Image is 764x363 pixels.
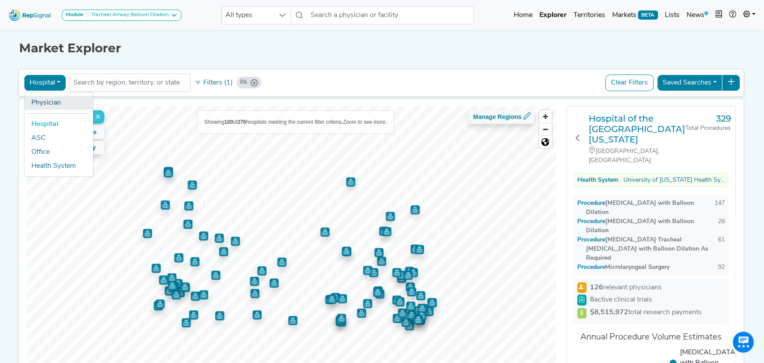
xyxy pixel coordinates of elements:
div: Map marker [199,290,208,299]
a: MarketsBETA [608,7,661,24]
div: Map marker [396,271,405,280]
div: Map marker [342,247,351,256]
div: Map marker [346,177,355,187]
div: Map marker [151,264,161,273]
div: Map marker [191,292,200,301]
div: Map marker [374,248,383,257]
div: Map marker [401,318,410,327]
div: Map marker [416,316,425,325]
b: 276 [238,119,246,125]
button: Hospital [24,75,66,91]
div: Map marker [363,266,372,275]
div: PA [237,77,261,88]
div: Map marker [180,282,189,292]
div: Map marker [168,282,178,292]
div: [GEOGRAPHIC_DATA], [GEOGRAPHIC_DATA] [589,146,685,165]
span: Procedure [586,237,605,243]
div: Map marker [335,316,345,325]
a: Lists [661,7,683,24]
strong: $8,515,972 [590,309,628,316]
div: Map marker [392,314,402,323]
div: Map marker [392,295,401,305]
div: Microlaryngeal Surgery [577,263,670,272]
div: Map marker [168,281,177,290]
a: Home [510,7,536,24]
div: Map marker [164,168,173,177]
div: Map marker [164,286,174,295]
button: Manage Regions [469,110,534,124]
div: Map marker [375,289,384,299]
div: Map marker [397,274,406,283]
div: Map marker [363,299,372,308]
button: ModuleTracheal Airway Balloon Dilation [62,10,181,21]
div: Map marker [173,279,182,288]
div: Map marker [199,231,208,241]
div: Map marker [427,298,436,307]
div: Map marker [189,310,198,319]
a: Hospital of the [GEOGRAPHIC_DATA][US_STATE] [589,113,685,145]
div: Map marker [181,283,190,292]
div: Map marker [164,167,173,176]
div: 92 [718,263,725,272]
div: Health System [577,176,618,185]
div: Map marker [382,227,391,236]
span: Reset zoom [539,136,552,148]
h1: Market Explorer [19,41,745,56]
div: Map marker [413,315,422,324]
div: Map marker [424,307,433,316]
div: Map marker [159,275,168,285]
div: Map marker [410,244,419,254]
input: Search a physician or facility [307,6,473,24]
span: Zoom in [539,110,552,123]
a: Physician [24,95,93,109]
div: Map marker [181,318,191,327]
div: Map marker [415,245,424,254]
a: Office [24,145,93,159]
button: Filters (1) [192,75,235,90]
strong: Module [66,12,84,17]
div: Map marker [154,301,163,310]
div: Map marker [405,321,414,330]
button: Intel Book [712,7,726,24]
input: Search by region, territory, or state [74,78,187,88]
b: 100 [224,119,233,125]
div: Map marker [215,311,224,320]
span: Showing of hospitals meeting the current filter criteria. [204,119,343,125]
div: Map marker [410,205,419,214]
a: Hospital [24,117,93,131]
a: News [683,7,712,24]
div: Map marker [143,229,152,238]
div: Map marker [392,268,401,277]
div: Map marker [417,311,426,320]
span: active clinical trials [590,295,652,305]
a: ASC [24,131,93,145]
a: Explorer [536,7,570,24]
div: Map marker [252,310,261,319]
div: Map marker [373,288,382,297]
div: Map marker [385,212,395,221]
div: [MEDICAL_DATA] with Balloon Dilation [577,199,715,217]
div: Map marker [409,268,418,277]
button: Saved Searches [657,75,722,91]
div: Map marker [395,297,404,306]
div: Map marker [320,227,329,237]
div: Map marker [167,273,176,282]
div: Map marker [250,277,259,286]
div: Map marker [188,180,197,190]
button: Zoom out [539,123,552,136]
div: Map marker [269,278,278,288]
div: Map marker [342,247,351,256]
span: total research payments [590,309,702,316]
strong: 126 [590,284,603,291]
div: Map marker [288,316,297,325]
div: Map marker [416,291,425,300]
div: Map marker [190,257,199,266]
div: Map marker [398,309,407,318]
div: Map marker [405,282,415,292]
div: [MEDICAL_DATA] Tracheal [MEDICAL_DATA] with Balloon Dilation As Required [577,235,718,263]
button: Reset bearing to north [539,136,552,148]
span: BETA [638,10,658,19]
div: PA [240,78,247,87]
div: Map marker [417,304,426,313]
